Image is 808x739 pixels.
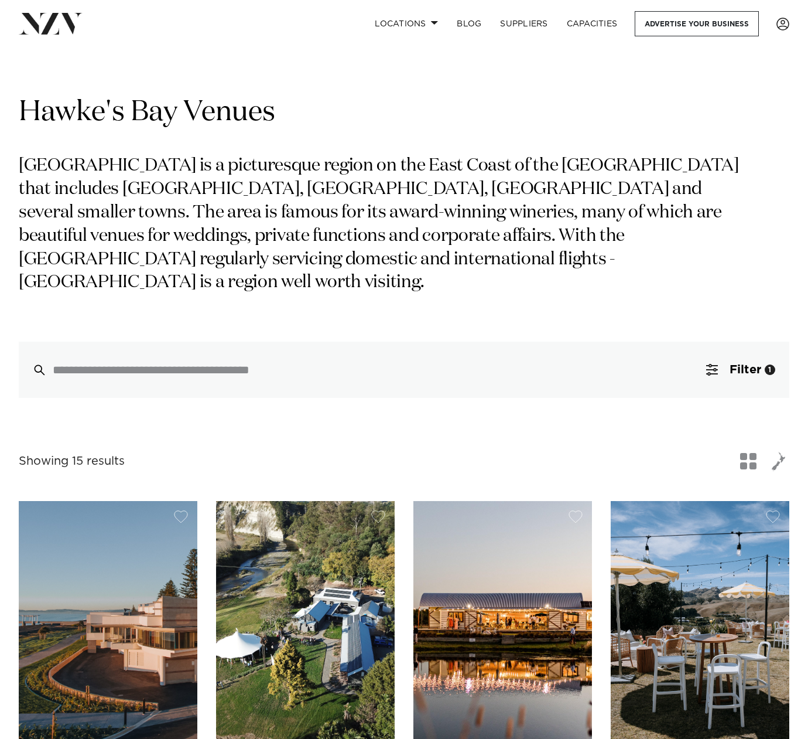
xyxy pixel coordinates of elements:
[491,11,557,36] a: SUPPLIERS
[557,11,627,36] a: Capacities
[447,11,491,36] a: BLOG
[19,13,83,34] img: nzv-logo.png
[692,342,789,398] button: Filter1
[19,94,789,131] h1: Hawke's Bay Venues
[365,11,447,36] a: Locations
[765,365,775,375] div: 1
[19,155,742,295] p: [GEOGRAPHIC_DATA] is a picturesque region on the East Coast of the [GEOGRAPHIC_DATA] that include...
[19,452,125,471] div: Showing 15 results
[635,11,759,36] a: Advertise your business
[730,364,761,376] span: Filter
